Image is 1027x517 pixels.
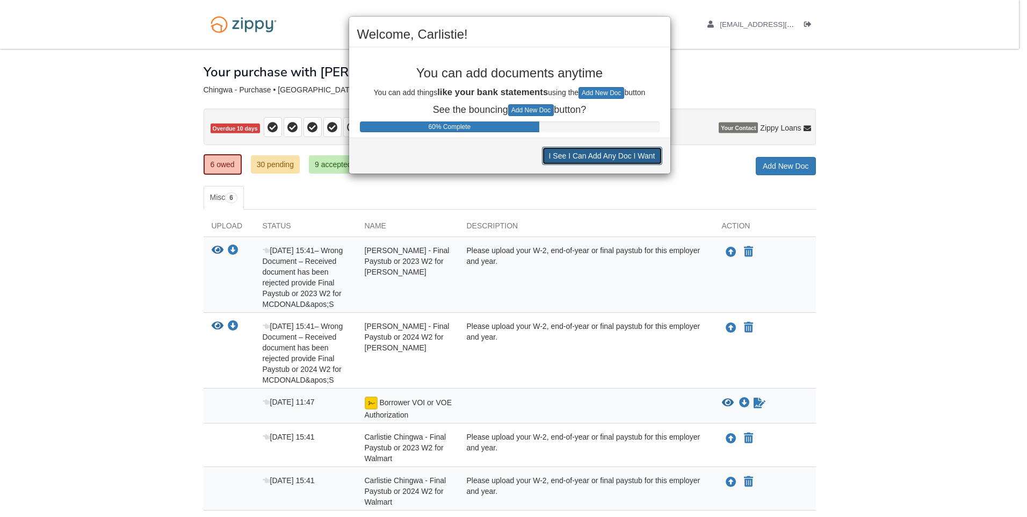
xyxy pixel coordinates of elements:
[357,27,662,41] h2: Welcome, Carlistie!
[357,86,662,99] p: You can add things using the button
[357,104,662,116] p: See the bouncing button?
[437,87,548,97] b: like your bank statements
[508,104,554,116] button: Add New Doc
[357,66,662,80] p: You can add documents anytime
[542,147,662,165] button: I See I Can Add Any Doc I Want
[360,121,540,132] div: Progress Bar
[578,87,624,99] button: Add New Doc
